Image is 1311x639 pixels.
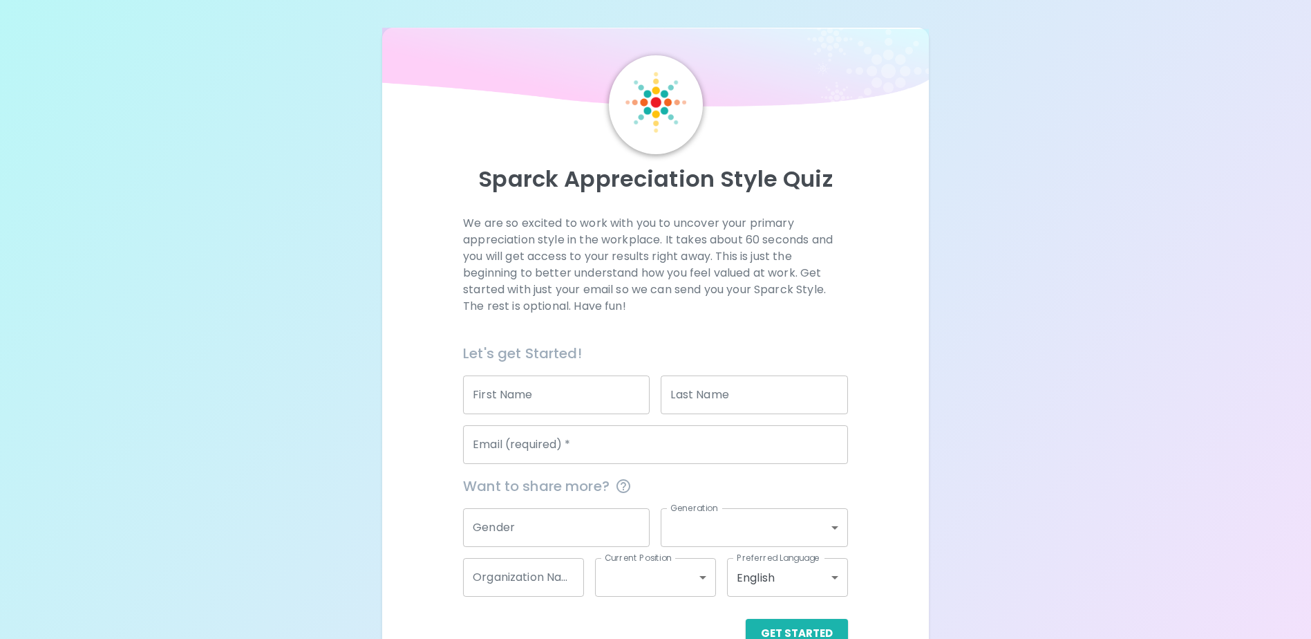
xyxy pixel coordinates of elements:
[605,552,672,564] label: Current Position
[670,502,718,514] label: Generation
[382,28,928,113] img: wave
[615,478,632,494] svg: This information is completely confidential and only used for aggregated appreciation studies at ...
[625,72,686,133] img: Sparck Logo
[737,552,820,564] label: Preferred Language
[399,165,912,193] p: Sparck Appreciation Style Quiz
[727,558,848,597] div: English
[463,215,848,315] p: We are so excited to work with you to uncover your primary appreciation style in the workplace. I...
[463,342,848,364] h6: Let's get Started!
[463,475,848,497] span: Want to share more?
